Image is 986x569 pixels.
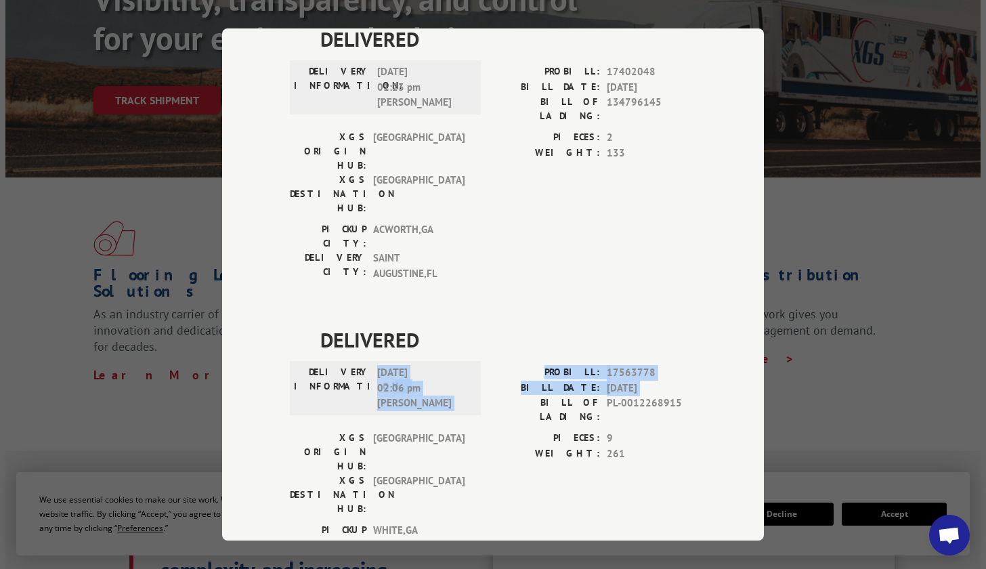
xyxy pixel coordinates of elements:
span: [DATE] 01:23 pm [PERSON_NAME] [377,64,469,110]
label: DELIVERY CITY: [290,251,366,281]
span: DELIVERED [320,324,696,355]
span: [DATE] [607,80,696,96]
span: [GEOGRAPHIC_DATA] [373,431,465,473]
label: XGS DESTINATION HUB: [290,473,366,516]
label: XGS DESTINATION HUB: [290,173,366,215]
span: 2 [607,130,696,146]
label: PROBILL: [493,64,600,80]
span: WHITE , GA [373,523,465,551]
span: [GEOGRAPHIC_DATA] [373,173,465,215]
span: PL-0012268915 [607,396,696,424]
label: WEIGHT: [493,446,600,462]
a: Open chat [929,515,970,555]
span: [DATE] [607,381,696,396]
label: BILL DATE: [493,80,600,96]
label: DELIVERY INFORMATION: [294,365,370,411]
span: SAINT AUGUSTINE , FL [373,251,465,281]
label: XGS ORIGIN HUB: [290,431,366,473]
span: [GEOGRAPHIC_DATA] [373,473,465,516]
label: XGS ORIGIN HUB: [290,130,366,173]
label: WEIGHT: [493,146,600,161]
label: DELIVERY INFORMATION: [294,64,370,110]
label: BILL OF LADING: [493,95,600,123]
label: PIECES: [493,431,600,446]
span: [GEOGRAPHIC_DATA] [373,130,465,173]
span: DELIVERED [320,24,696,54]
span: ACWORTH , GA [373,222,465,251]
span: 133 [607,146,696,161]
label: PIECES: [493,130,600,146]
label: PICKUP CITY: [290,222,366,251]
span: 17402048 [607,64,696,80]
span: 134796145 [607,95,696,123]
span: 261 [607,446,696,462]
span: [DATE] 02:06 pm [PERSON_NAME] [377,365,469,411]
label: BILL OF LADING: [493,396,600,424]
label: PICKUP CITY: [290,523,366,551]
label: PROBILL: [493,365,600,381]
label: BILL DATE: [493,381,600,396]
span: 9 [607,431,696,446]
span: 17563778 [607,365,696,381]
